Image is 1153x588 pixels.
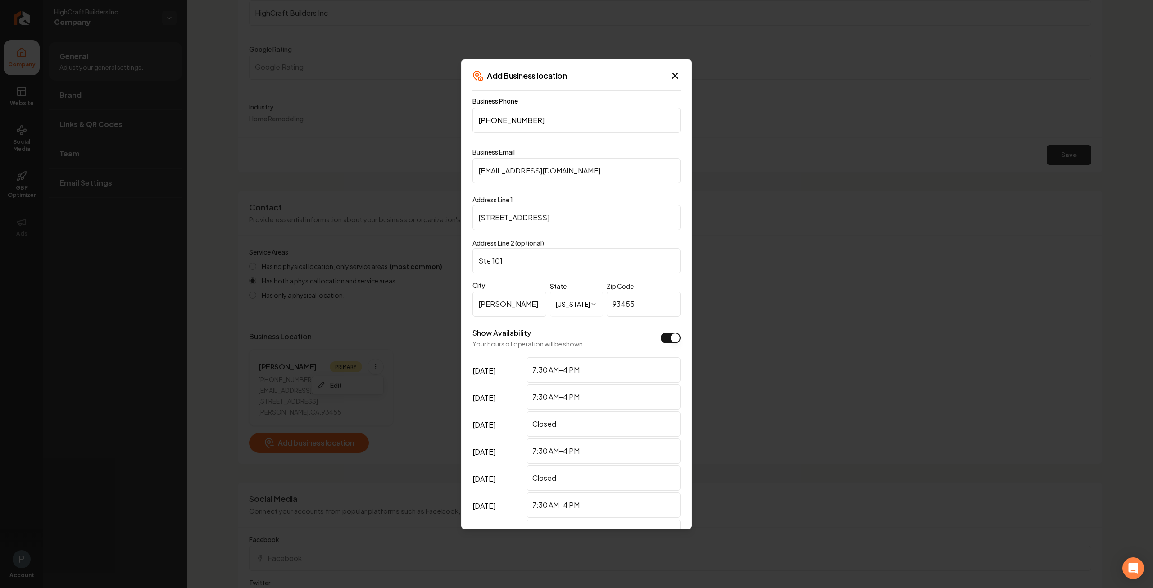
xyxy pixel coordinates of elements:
label: City [472,281,546,290]
label: Zip Code [607,282,634,290]
p: Your hours of operation will be shown. [472,339,585,348]
input: Enter hours [527,465,681,491]
div: Add Business location [487,72,567,80]
label: [DATE] [472,438,523,465]
input: City [472,292,546,317]
label: Business Phone [472,98,681,104]
label: [DATE] [472,520,523,547]
label: Show Availability [472,328,531,337]
label: [DATE] [472,384,523,411]
input: Address Line 2 (optional) [472,248,681,273]
label: [DATE] [472,465,523,492]
label: [DATE] [472,492,523,520]
input: Enter hours [527,438,681,464]
input: Enter hours [527,411,681,437]
input: Enter hours [527,357,681,383]
label: State [550,282,567,290]
input: Enter hours [527,520,681,545]
label: Address Line 1 [472,196,513,204]
label: Address Line 2 (optional) [472,239,544,247]
input: Enter hours [527,492,681,518]
input: Address Line 1 [472,205,681,230]
input: Zip Code [607,292,681,317]
label: [DATE] [472,411,523,438]
label: Business Email [472,147,681,156]
label: [DATE] [472,357,523,384]
input: Business Email [472,158,681,183]
input: Enter hours [527,384,681,410]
